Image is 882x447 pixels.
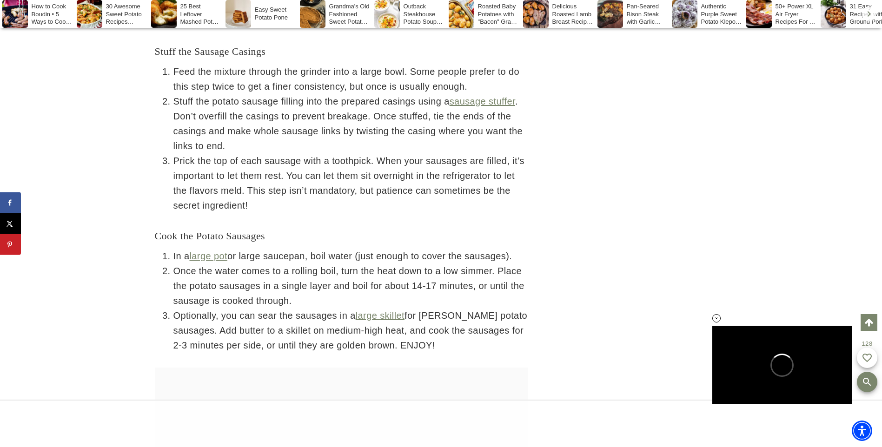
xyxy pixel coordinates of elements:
[450,96,515,106] a: sausage stuffer
[367,401,516,447] iframe: Advertisement
[861,314,877,331] a: Scroll to top
[155,230,265,242] span: Cook the Potato Sausages
[189,251,227,261] a: large pot
[574,46,714,163] iframe: Advertisement
[173,308,528,353] li: Optionally, you can sear the sausages in a for [PERSON_NAME] potato sausages. Add butter to a ski...
[173,263,528,308] li: Once the water comes to a rolling boil, turn the heat down to a low simmer. Place the potato saus...
[356,310,405,321] a: large skillet
[173,64,528,94] li: Feed the mixture through the grinder into a large bowl. Some people prefer to do this step twice ...
[173,94,528,153] li: Stuff the potato sausage filling into the prepared casings using a . Don’t overfill the casings t...
[173,249,528,263] li: In a or large saucepan, boil water (just enough to cover the sausages).
[173,153,528,213] li: Prick the top of each sausage with a toothpick. When your sausages are filled, it’s important to ...
[852,421,872,441] div: Accessibility Menu
[155,46,266,57] span: Stuff the Sausage Casings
